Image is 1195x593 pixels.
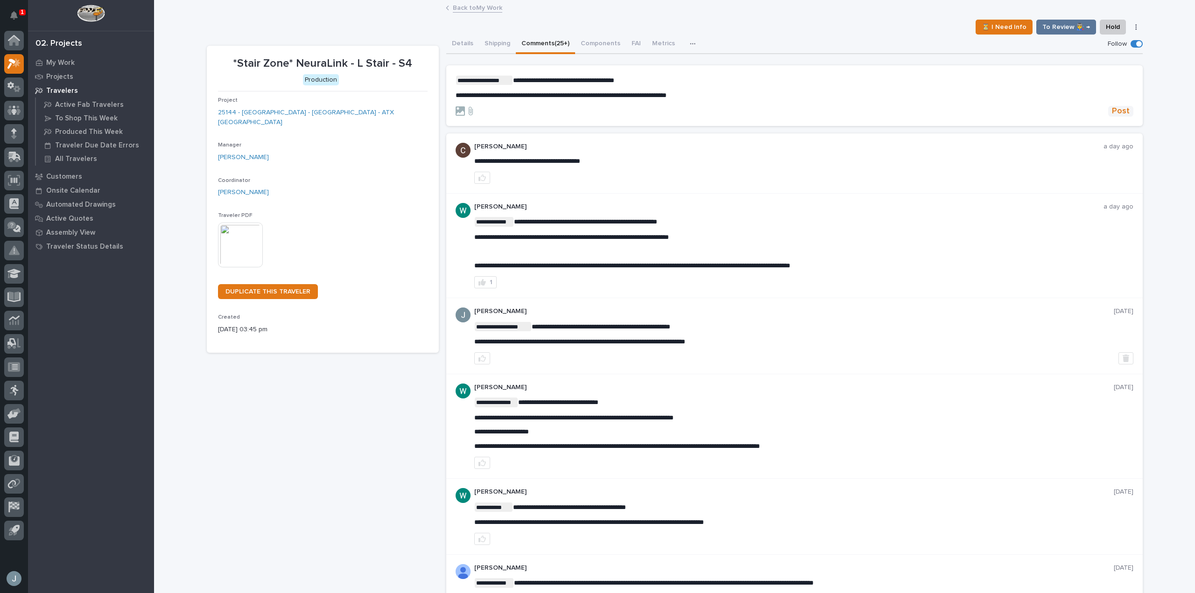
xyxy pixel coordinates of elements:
div: 1 [490,279,492,286]
p: To Shop This Week [55,114,118,123]
a: Traveler Due Date Errors [36,139,154,152]
button: ⏳ I Need Info [976,20,1033,35]
a: Travelers [28,84,154,98]
a: Produced This Week [36,125,154,138]
p: My Work [46,59,75,67]
p: [DATE] [1114,384,1133,391]
p: [PERSON_NAME] [474,307,1114,315]
div: 02. Projects [35,39,82,49]
span: ⏳ I Need Info [982,21,1026,33]
p: [DATE] [1114,564,1133,572]
p: Active Quotes [46,215,93,223]
span: DUPLICATE THIS TRAVELER [225,288,310,295]
p: [DATE] [1114,307,1133,315]
p: 1 [21,9,24,15]
a: Traveler Status Details [28,239,154,253]
button: like this post [474,172,490,184]
p: [DATE] [1114,488,1133,496]
p: Active Fab Travelers [55,101,124,109]
a: Onsite Calendar [28,183,154,197]
a: Back toMy Work [453,2,502,13]
a: 25144 - [GEOGRAPHIC_DATA] - [GEOGRAPHIC_DATA] - ATX [GEOGRAPHIC_DATA] [218,108,428,127]
button: like this post [474,457,490,469]
a: To Shop This Week [36,112,154,125]
p: Travelers [46,87,78,95]
p: [PERSON_NAME] [474,203,1104,211]
button: like this post [474,352,490,364]
p: Customers [46,173,82,181]
div: Production [303,74,339,86]
p: Follow [1108,40,1127,48]
button: 1 [474,276,497,288]
a: All Travelers [36,152,154,165]
p: Assembly View [46,229,95,237]
p: [PERSON_NAME] [474,564,1114,572]
button: Components [575,35,626,54]
img: AOh14GjpcA6ydKGAvwfezp8OhN30Q3_1BHk5lQOeczEvCIoEuGETHm2tT-JUDAHyqffuBe4ae2BInEDZwLlH3tcCd_oYlV_i4... [456,564,471,579]
a: [PERSON_NAME] [218,153,269,162]
p: Traveler Due Date Errors [55,141,139,150]
a: Active Quotes [28,211,154,225]
p: Projects [46,73,73,81]
span: Project [218,98,238,103]
img: AATXAJw4slNr5ea0WduZQVIpKGhdapBAGQ9xVsOeEvl5=s96-c [456,384,471,398]
img: Workspace Logo [77,5,105,22]
p: a day ago [1104,143,1133,151]
span: Post [1112,106,1130,117]
img: ACg8ocIJHU6JEmo4GV-3KL6HuSvSpWhSGqG5DdxF6tKpN6m2=s96-c [456,307,471,322]
button: To Review 👨‍🏭 → [1036,20,1096,35]
p: [PERSON_NAME] [474,143,1104,151]
button: Delete post [1118,352,1133,364]
a: DUPLICATE THIS TRAVELER [218,284,318,299]
a: Projects [28,70,154,84]
p: [PERSON_NAME] [474,488,1114,496]
span: Created [218,314,240,320]
a: Automated Drawings [28,197,154,211]
button: Post [1108,106,1133,117]
p: *Stair Zone* NeuraLink - L Stair - S4 [218,57,428,70]
img: AATXAJw4slNr5ea0WduZQVIpKGhdapBAGQ9xVsOeEvl5=s96-c [456,488,471,503]
p: [PERSON_NAME] [474,384,1114,391]
a: [PERSON_NAME] [218,188,269,197]
a: Active Fab Travelers [36,98,154,111]
div: Notifications1 [12,11,24,26]
a: My Work [28,56,154,70]
button: Metrics [647,35,681,54]
span: Coordinator [218,178,250,183]
a: Assembly View [28,225,154,239]
a: Customers [28,169,154,183]
p: Onsite Calendar [46,187,100,195]
button: FAI [626,35,647,54]
img: AGNmyxaji213nCK4JzPdPN3H3CMBhXDSA2tJ_sy3UIa5=s96-c [456,143,471,158]
p: All Travelers [55,155,97,163]
button: Shipping [479,35,516,54]
p: Traveler Status Details [46,243,123,251]
button: users-avatar [4,569,24,588]
p: Produced This Week [55,128,123,136]
button: like this post [474,533,490,545]
p: [DATE] 03:45 pm [218,325,428,335]
p: Automated Drawings [46,201,116,209]
button: Comments (25+) [516,35,575,54]
span: Traveler PDF [218,213,253,218]
span: Manager [218,142,241,148]
span: To Review 👨‍🏭 → [1042,21,1090,33]
img: AATXAJw4slNr5ea0WduZQVIpKGhdapBAGQ9xVsOeEvl5=s96-c [456,203,471,218]
button: Notifications [4,6,24,25]
button: Details [446,35,479,54]
button: Hold [1100,20,1126,35]
p: a day ago [1104,203,1133,211]
span: Hold [1106,21,1120,33]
